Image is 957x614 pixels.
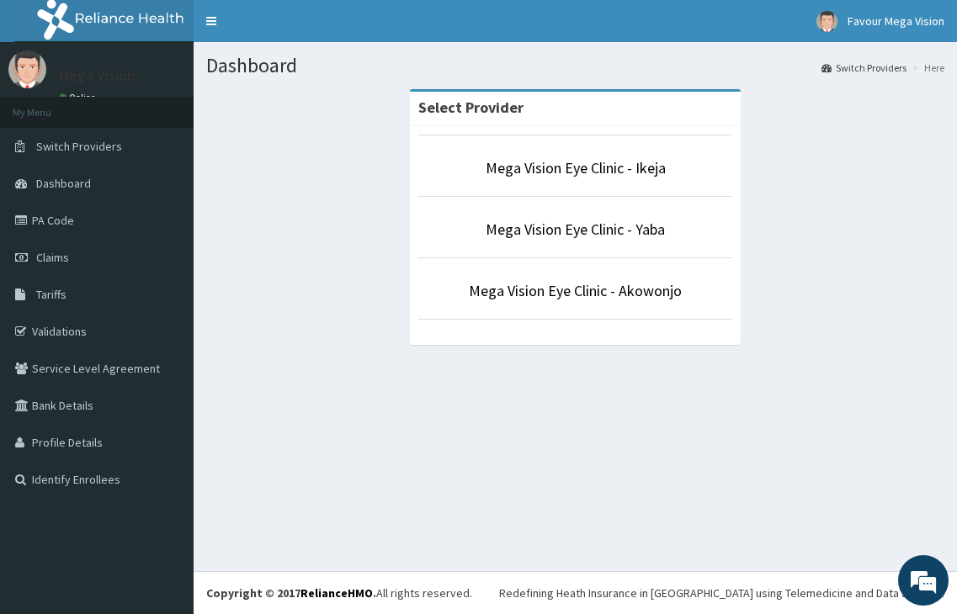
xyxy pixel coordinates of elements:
[59,92,99,103] a: Online
[848,13,944,29] span: Favour Mega Vision
[469,281,682,300] a: Mega Vision Eye Clinic - Akowonjo
[206,55,944,77] h1: Dashboard
[36,287,66,302] span: Tariffs
[206,585,376,601] strong: Copyright © 2017 .
[8,50,46,88] img: User Image
[36,250,69,265] span: Claims
[59,68,136,83] p: Mega Vision
[486,220,665,239] a: Mega Vision Eye Clinic - Yaba
[36,139,122,154] span: Switch Providers
[36,176,91,191] span: Dashboard
[418,98,524,117] strong: Select Provider
[816,11,837,32] img: User Image
[486,158,666,177] a: Mega Vision Eye Clinic - Ikeja
[194,571,957,614] footer: All rights reserved.
[908,61,944,75] li: Here
[300,585,373,601] a: RelianceHMO
[499,585,944,601] div: Redefining Heath Insurance in [GEOGRAPHIC_DATA] using Telemedicine and Data Science!
[821,61,906,75] a: Switch Providers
